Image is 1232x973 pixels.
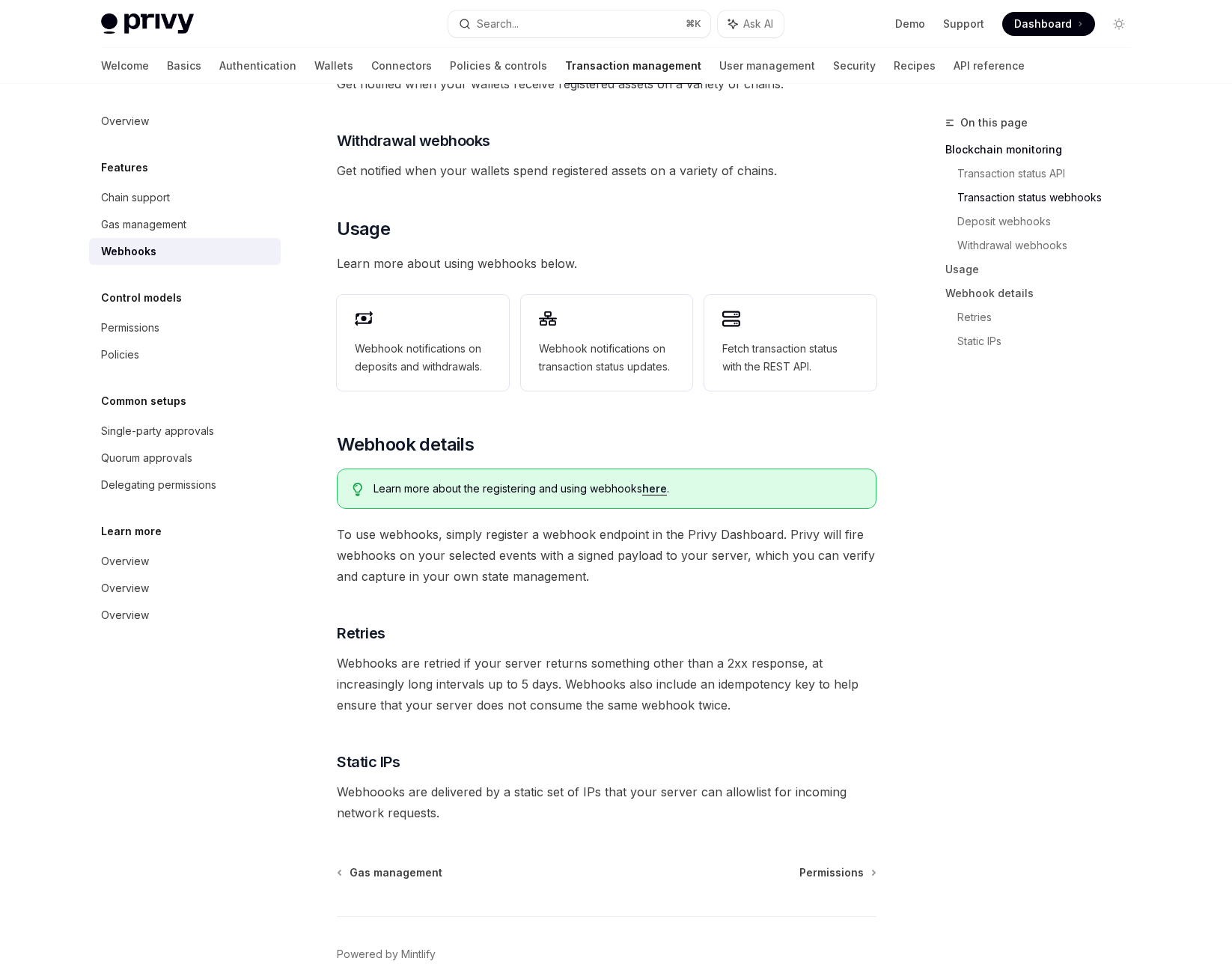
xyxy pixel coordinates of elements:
[101,346,139,364] div: Policies
[565,48,701,84] a: Transaction management
[371,48,432,84] a: Connectors
[373,481,861,496] span: Learn more about the registering and using webhooks .
[101,159,148,177] h5: Features
[101,392,186,410] h5: Common setups
[337,751,400,772] span: Static IPs
[89,418,281,445] a: Single-party approvals
[642,482,667,495] a: here
[101,216,186,234] div: Gas management
[89,602,281,629] a: Overview
[89,445,281,472] a: Quorum approvals
[957,186,1143,210] a: Transaction status webhooks
[355,340,491,376] span: Webhook notifications on deposits and withdrawals.
[101,319,159,337] div: Permissions
[338,865,442,880] a: Gas management
[219,48,296,84] a: Authentication
[1014,16,1072,31] span: Dashboard
[704,295,876,391] a: Fetch transaction status with the REST API.
[101,476,216,494] div: Delegating permissions
[101,289,182,307] h5: Control models
[89,548,281,575] a: Overview
[722,340,859,376] span: Fetch transaction status with the REST API.
[957,234,1143,257] a: Withdrawal webhooks
[101,422,214,440] div: Single-party approvals
[954,48,1025,84] a: API reference
[450,48,547,84] a: Policies & controls
[943,16,984,31] a: Support
[314,48,353,84] a: Wallets
[894,48,936,84] a: Recipes
[477,15,519,33] div: Search...
[101,579,149,597] div: Overview
[957,210,1143,234] a: Deposit webhooks
[337,947,436,962] a: Powered by Mintlify
[101,243,156,260] div: Webhooks
[101,552,149,570] div: Overview
[101,606,149,624] div: Overview
[686,18,701,30] span: ⌘ K
[353,483,363,496] svg: Tip
[957,162,1143,186] a: Transaction status API
[337,73,876,94] span: Get notified when your wallets receive registered assets on a variety of chains.
[101,522,162,540] h5: Learn more
[337,653,876,716] span: Webhooks are retried if your server returns something other than a 2xx response, at increasingly ...
[337,524,876,587] span: To use webhooks, simply register a webhook endpoint in the Privy Dashboard. Privy will fire webho...
[945,138,1143,162] a: Blockchain monitoring
[957,305,1143,329] a: Retries
[89,341,281,368] a: Policies
[718,10,784,37] button: Ask AI
[945,281,1143,305] a: Webhook details
[89,314,281,341] a: Permissions
[337,623,385,644] span: Retries
[89,575,281,602] a: Overview
[101,112,149,130] div: Overview
[101,48,149,84] a: Welcome
[1002,12,1095,36] a: Dashboard
[743,16,773,31] span: Ask AI
[799,865,864,880] span: Permissions
[89,184,281,211] a: Chain support
[101,449,192,467] div: Quorum approvals
[833,48,876,84] a: Security
[521,295,693,391] a: Webhook notifications on transaction status updates.
[89,472,281,498] a: Delegating permissions
[960,114,1028,132] span: On this page
[167,48,201,84] a: Basics
[448,10,710,37] button: Search...⌘K
[337,781,876,823] span: Webhoooks are delivered by a static set of IPs that your server can allowlist for incoming networ...
[1107,12,1131,36] button: Toggle dark mode
[337,217,390,241] span: Usage
[957,329,1143,353] a: Static IPs
[337,253,876,274] span: Learn more about using webhooks below.
[337,160,876,181] span: Get notified when your wallets spend registered assets on a variety of chains.
[719,48,815,84] a: User management
[89,108,281,135] a: Overview
[89,211,281,238] a: Gas management
[539,340,675,376] span: Webhook notifications on transaction status updates.
[337,433,474,457] span: Webhook details
[101,13,194,34] img: light logo
[945,257,1143,281] a: Usage
[337,130,490,151] span: Withdrawal webhooks
[89,238,281,265] a: Webhooks
[350,865,442,880] span: Gas management
[895,16,925,31] a: Demo
[101,189,170,207] div: Chain support
[337,295,509,391] a: Webhook notifications on deposits and withdrawals.
[799,865,875,880] a: Permissions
